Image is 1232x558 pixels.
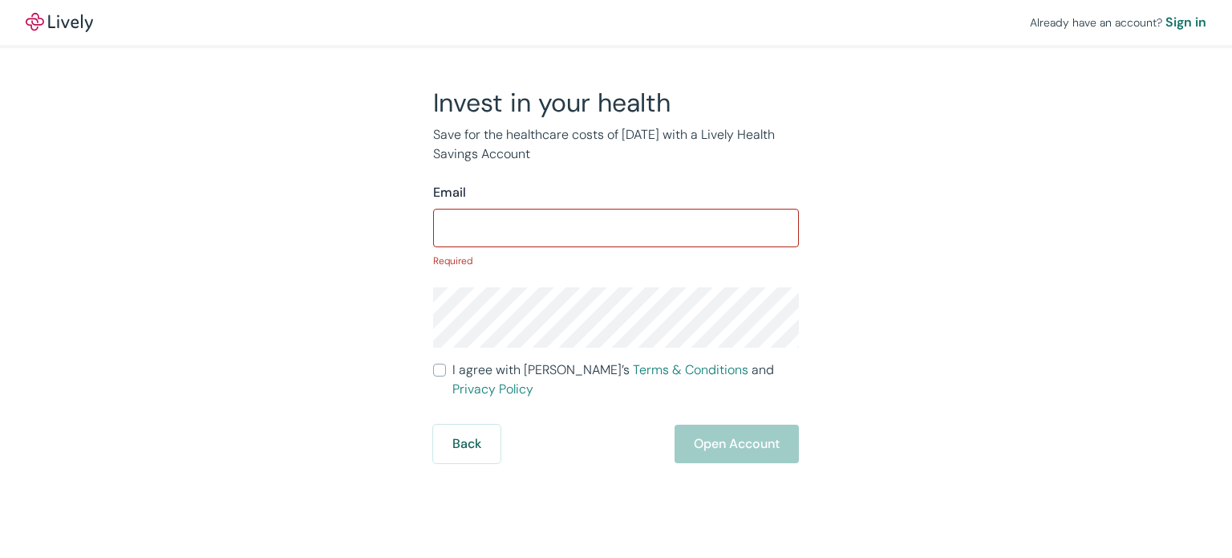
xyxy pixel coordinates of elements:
h2: Invest in your health [433,87,799,119]
a: LivelyLively [26,13,93,32]
button: Back [433,425,500,463]
img: Lively [26,13,93,32]
a: Sign in [1165,13,1206,32]
p: Required [433,254,799,268]
p: Save for the healthcare costs of [DATE] with a Lively Health Savings Account [433,125,799,164]
a: Privacy Policy [452,381,533,397]
label: Email [433,183,466,202]
span: I agree with [PERSON_NAME]’s and [452,360,799,399]
a: Terms & Conditions [633,361,748,378]
div: Already have an account? [1030,13,1206,32]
